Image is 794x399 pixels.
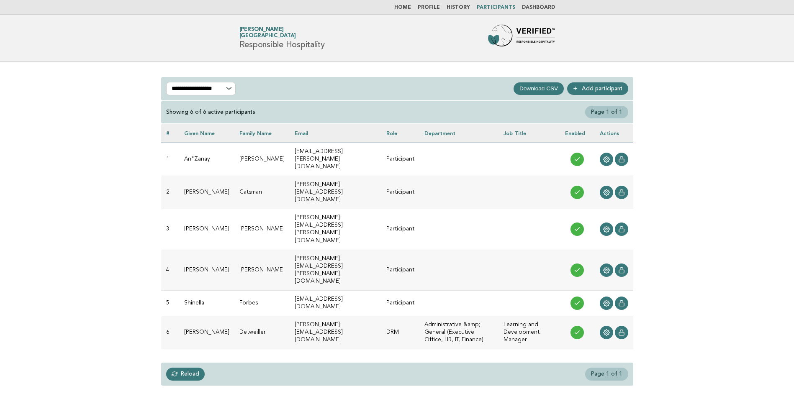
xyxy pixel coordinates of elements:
td: 6 [161,316,179,349]
td: Participant [381,209,419,250]
th: Job Title [498,124,560,143]
th: Family name [234,124,290,143]
td: DRM [381,316,419,349]
td: Detweiller [234,316,290,349]
th: Department [419,124,499,143]
td: [PERSON_NAME] [234,143,290,176]
a: Profile [418,5,440,10]
a: History [447,5,470,10]
td: Learning and Development Manager [498,316,560,349]
img: Forbes Travel Guide [488,25,555,51]
th: # [161,124,179,143]
td: Administrative &amp; General (Executive Office, HR, IT, Finance) [419,316,499,349]
a: Reload [166,368,205,380]
td: 2 [161,176,179,209]
th: Enabled [560,124,595,143]
td: [EMAIL_ADDRESS][DOMAIN_NAME] [290,290,381,316]
td: [PERSON_NAME] [234,250,290,290]
button: Download CSV [514,82,563,95]
a: [PERSON_NAME][GEOGRAPHIC_DATA] [239,27,296,38]
td: Catsman [234,176,290,209]
th: Given name [179,124,234,143]
td: [PERSON_NAME][EMAIL_ADDRESS][DOMAIN_NAME] [290,176,381,209]
td: [PERSON_NAME][EMAIL_ADDRESS][PERSON_NAME][DOMAIN_NAME] [290,209,381,250]
td: [PERSON_NAME][EMAIL_ADDRESS][DOMAIN_NAME] [290,316,381,349]
td: Participant [381,143,419,176]
a: Dashboard [522,5,555,10]
td: [PERSON_NAME] [179,209,234,250]
td: [EMAIL_ADDRESS][PERSON_NAME][DOMAIN_NAME] [290,143,381,176]
th: Role [381,124,419,143]
td: An"Zanay [179,143,234,176]
a: Add participant [567,82,628,95]
td: [PERSON_NAME] [234,209,290,250]
td: 5 [161,290,179,316]
td: [PERSON_NAME][EMAIL_ADDRESS][PERSON_NAME][DOMAIN_NAME] [290,250,381,290]
td: 3 [161,209,179,250]
td: 1 [161,143,179,176]
div: Showing 6 of 6 active participants [166,108,255,116]
td: Participant [381,176,419,209]
th: Email [290,124,381,143]
h1: Responsible Hospitality [239,27,325,49]
td: Forbes [234,290,290,316]
td: Participant [381,290,419,316]
td: 4 [161,250,179,290]
a: Home [394,5,411,10]
a: Participants [477,5,515,10]
td: Shinella [179,290,234,316]
td: [PERSON_NAME] [179,316,234,349]
td: [PERSON_NAME] [179,176,234,209]
td: Participant [381,250,419,290]
td: [PERSON_NAME] [179,250,234,290]
span: [GEOGRAPHIC_DATA] [239,33,296,39]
